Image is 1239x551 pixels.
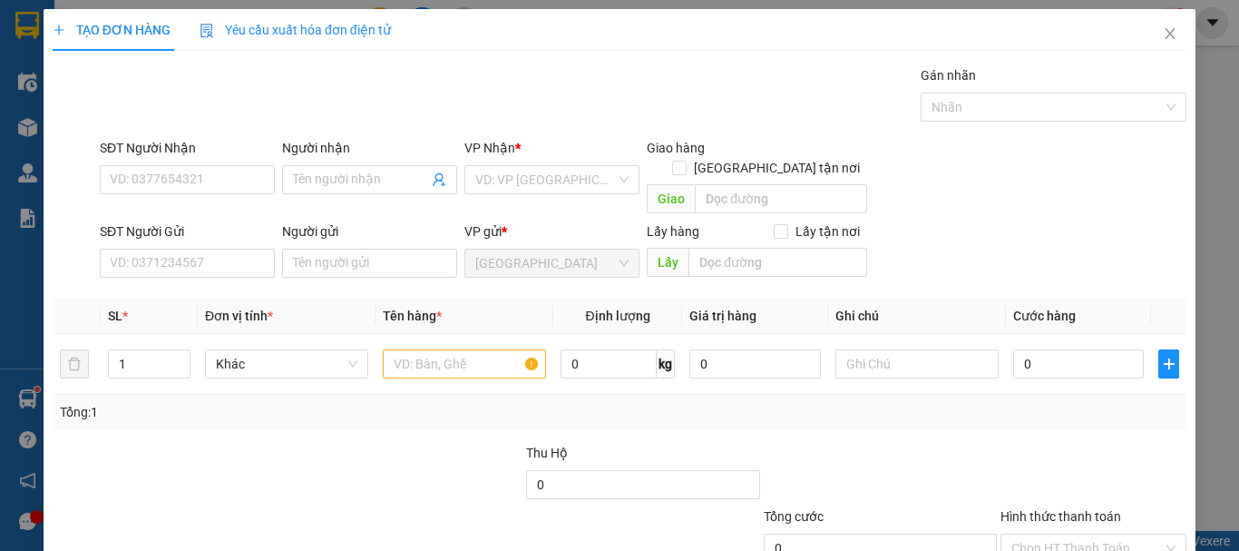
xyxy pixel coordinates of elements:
[689,309,756,323] span: Giá trị hàng
[60,349,89,379] button: delete
[921,68,976,83] label: Gán nhãn
[200,23,391,37] span: Yêu cầu xuất hóa đơn điện tử
[108,309,122,323] span: SL
[464,141,515,155] span: VP Nhận
[1145,9,1195,60] button: Close
[526,446,568,460] span: Thu Hộ
[647,248,688,277] span: Lấy
[688,248,867,277] input: Dọc đường
[764,509,824,524] span: Tổng cước
[216,350,357,378] span: Khác
[828,299,1006,334] th: Ghi chú
[689,349,820,379] input: 0
[100,138,275,158] div: SĐT Người Nhận
[647,141,705,155] span: Giao hàng
[647,224,699,239] span: Lấy hàng
[383,349,546,379] input: VD: Bàn, Ghế
[687,158,867,178] span: [GEOGRAPHIC_DATA] tận nơi
[282,138,457,158] div: Người nhận
[1013,309,1076,323] span: Cước hàng
[1159,357,1178,371] span: plus
[695,184,867,213] input: Dọc đường
[383,309,442,323] span: Tên hàng
[53,23,171,37] span: TẠO ĐƠN HÀNG
[282,221,457,241] div: Người gửi
[657,349,675,379] span: kg
[835,349,999,379] input: Ghi Chú
[53,24,65,36] span: plus
[1163,26,1177,41] span: close
[647,184,695,213] span: Giao
[585,309,649,323] span: Định lượng
[1158,349,1179,379] button: plus
[100,221,275,241] div: SĐT Người Gửi
[200,24,214,38] img: icon
[475,250,629,277] span: Đà Lạt
[205,309,273,323] span: Đơn vị tính
[464,221,639,241] div: VP gửi
[1000,509,1121,524] label: Hình thức thanh toán
[432,172,446,187] span: user-add
[788,221,867,241] span: Lấy tận nơi
[60,402,480,422] div: Tổng: 1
